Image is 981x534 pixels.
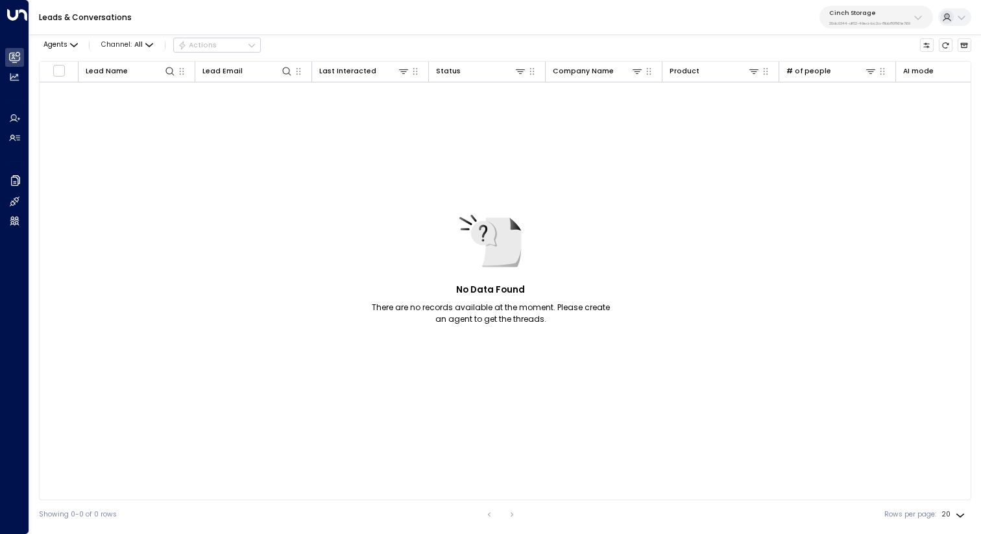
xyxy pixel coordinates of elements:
[553,65,644,77] div: Company Name
[134,41,143,49] span: All
[97,38,157,52] span: Channel:
[202,65,293,77] div: Lead Email
[436,66,461,77] div: Status
[829,21,910,26] p: 20dc0344-df52-49ea-bc2a-8bb80861e769
[319,66,376,77] div: Last Interacted
[670,65,760,77] div: Product
[202,66,243,77] div: Lead Email
[178,41,217,50] div: Actions
[786,66,831,77] div: # of people
[819,6,933,29] button: Cinch Storage20dc0344-df52-49ea-bc2a-8bb80861e769
[481,507,520,522] nav: pagination navigation
[43,42,67,49] span: Agents
[319,65,410,77] div: Last Interacted
[436,65,527,77] div: Status
[553,66,614,77] div: Company Name
[829,9,910,17] p: Cinch Storage
[941,507,967,522] div: 20
[884,509,936,520] label: Rows per page:
[369,302,612,325] p: There are no records available at the moment. Please create an agent to get the threads.
[456,284,525,297] h5: No Data Found
[86,65,176,77] div: Lead Name
[786,65,877,77] div: # of people
[39,38,81,52] button: Agents
[39,509,117,520] div: Showing 0-0 of 0 rows
[53,64,65,77] span: Toggle select all
[903,66,934,77] div: AI mode
[958,38,972,53] button: Archived Leads
[173,38,261,53] div: Button group with a nested menu
[939,38,953,53] span: Refresh
[86,66,128,77] div: Lead Name
[920,38,934,53] button: Customize
[39,12,132,23] a: Leads & Conversations
[97,38,157,52] button: Channel:All
[670,66,699,77] div: Product
[173,38,261,53] button: Actions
